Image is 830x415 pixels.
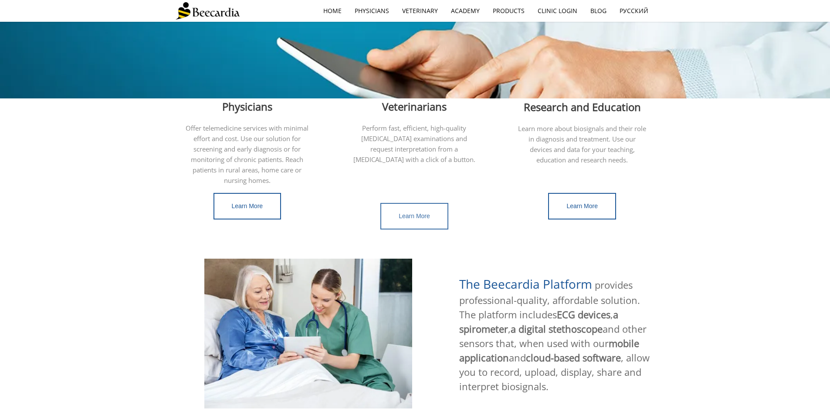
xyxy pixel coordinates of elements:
[486,1,531,21] a: Products
[459,337,639,364] span: mobile application
[176,2,240,20] img: Beecardia
[382,99,447,114] span: Veterinarians
[399,213,430,219] span: Learn More
[380,203,448,229] a: Learn More
[526,351,621,364] span: cloud-based software
[213,193,281,219] a: Learn More
[317,1,348,21] a: home
[584,1,613,21] a: Blog
[548,193,616,219] a: Learn More
[348,1,396,21] a: Physicians
[531,1,584,21] a: Clinic Login
[232,202,263,209] span: Learn More
[518,124,646,164] span: Learn more about biosignals and their role in diagnosis and treatment. Use our devices and data f...
[566,202,598,209] span: Learn More
[222,99,272,114] span: Physicians
[459,308,618,335] span: a spirometer
[353,124,475,164] span: Perform fast, efficient, high-quality [MEDICAL_DATA] examinations and request interpretation from...
[459,278,650,393] span: provides professional-quality, affordable solution. The platform includes , , and other sensors t...
[524,100,641,114] span: Research and Education
[444,1,486,21] a: Academy
[557,308,610,321] span: ECG devices
[186,124,308,185] span: Offer telemedicine services with minimal effort and cost. Use our solution for screening and earl...
[459,276,592,292] span: The Beecardia Platform
[511,322,603,335] span: a digital stethoscope
[613,1,655,21] a: Русский
[396,1,444,21] a: Veterinary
